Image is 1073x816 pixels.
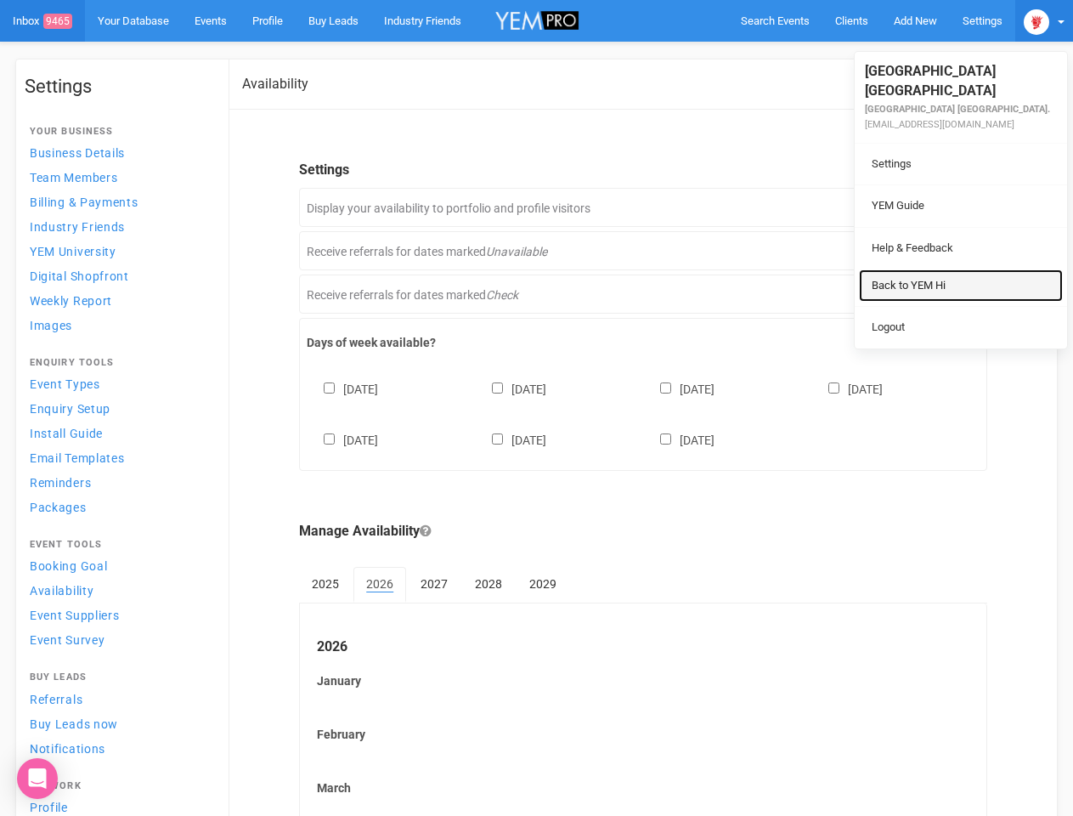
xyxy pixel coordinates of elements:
[299,231,987,270] div: Receive referrals for dates marked
[30,584,93,598] span: Availability
[317,726,969,743] label: February
[643,379,714,398] label: [DATE]
[30,476,91,490] span: Reminders
[475,430,546,449] label: [DATE]
[811,379,883,398] label: [DATE]
[25,603,212,626] a: Event Suppliers
[30,195,138,209] span: Billing & Payments
[741,14,810,27] span: Search Events
[25,215,212,238] a: Industry Friends
[317,779,969,796] label: March
[25,712,212,735] a: Buy Leads now
[492,433,503,445] input: [DATE]
[30,319,72,332] span: Images
[25,471,212,494] a: Reminders
[828,382,839,394] input: [DATE]
[30,294,112,308] span: Weekly Report
[25,264,212,287] a: Digital Shopfront
[408,567,460,601] a: 2027
[835,14,868,27] span: Clients
[1024,9,1049,35] img: open-uri20250107-2-1pbi2ie
[353,567,406,603] a: 2026
[517,567,569,601] a: 2029
[865,63,996,99] span: [GEOGRAPHIC_DATA] [GEOGRAPHIC_DATA]
[30,451,125,465] span: Email Templates
[25,314,212,337] a: Images
[462,567,515,601] a: 2028
[307,379,378,398] label: [DATE]
[25,166,212,189] a: Team Members
[25,289,212,312] a: Weekly Report
[30,781,206,791] h4: Network
[25,190,212,213] a: Billing & Payments
[30,171,117,184] span: Team Members
[17,758,58,799] div: Open Intercom Messenger
[25,737,212,760] a: Notifications
[25,76,212,97] h1: Settings
[299,188,987,227] div: Display your availability to portfolio and profile visitors
[492,382,503,394] input: [DATE]
[299,161,987,180] legend: Settings
[307,334,980,351] label: Days of week available?
[324,382,335,394] input: [DATE]
[30,127,206,137] h4: Your Business
[894,14,937,27] span: Add New
[25,446,212,469] a: Email Templates
[859,190,1063,223] a: YEM Guide
[865,104,1050,115] small: [GEOGRAPHIC_DATA] [GEOGRAPHIC_DATA].
[660,433,671,445] input: [DATE]
[486,288,518,302] em: Check
[30,146,125,160] span: Business Details
[25,579,212,602] a: Availability
[30,609,120,622] span: Event Suppliers
[30,377,100,391] span: Event Types
[30,742,105,756] span: Notifications
[242,76,308,92] h2: Availability
[25,496,212,518] a: Packages
[25,688,212,711] a: Referrals
[30,245,116,258] span: YEM University
[859,148,1063,181] a: Settings
[299,522,987,541] legend: Manage Availability
[30,358,206,368] h4: Enquiry Tools
[299,567,352,601] a: 2025
[25,141,212,164] a: Business Details
[643,430,714,449] label: [DATE]
[30,427,103,440] span: Install Guide
[30,672,206,683] h4: Buy Leads
[324,433,335,445] input: [DATE]
[25,554,212,577] a: Booking Goal
[299,275,987,314] div: Receive referrals for dates marked
[475,379,546,398] label: [DATE]
[865,119,1014,130] small: [EMAIL_ADDRESS][DOMAIN_NAME]
[30,402,110,416] span: Enquiry Setup
[25,372,212,395] a: Event Types
[30,269,129,283] span: Digital Shopfront
[317,637,969,657] legend: 2026
[25,240,212,263] a: YEM University
[660,382,671,394] input: [DATE]
[317,672,969,689] label: January
[43,14,72,29] span: 9465
[25,397,212,420] a: Enquiry Setup
[859,311,1063,344] a: Logout
[25,628,212,651] a: Event Survey
[30,540,206,550] h4: Event Tools
[486,245,547,258] em: Unavailable
[30,633,104,647] span: Event Survey
[859,232,1063,265] a: Help & Feedback
[25,422,212,445] a: Install Guide
[30,501,87,514] span: Packages
[30,559,107,573] span: Booking Goal
[859,269,1063,303] a: Back to YEM Hi
[307,430,378,449] label: [DATE]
